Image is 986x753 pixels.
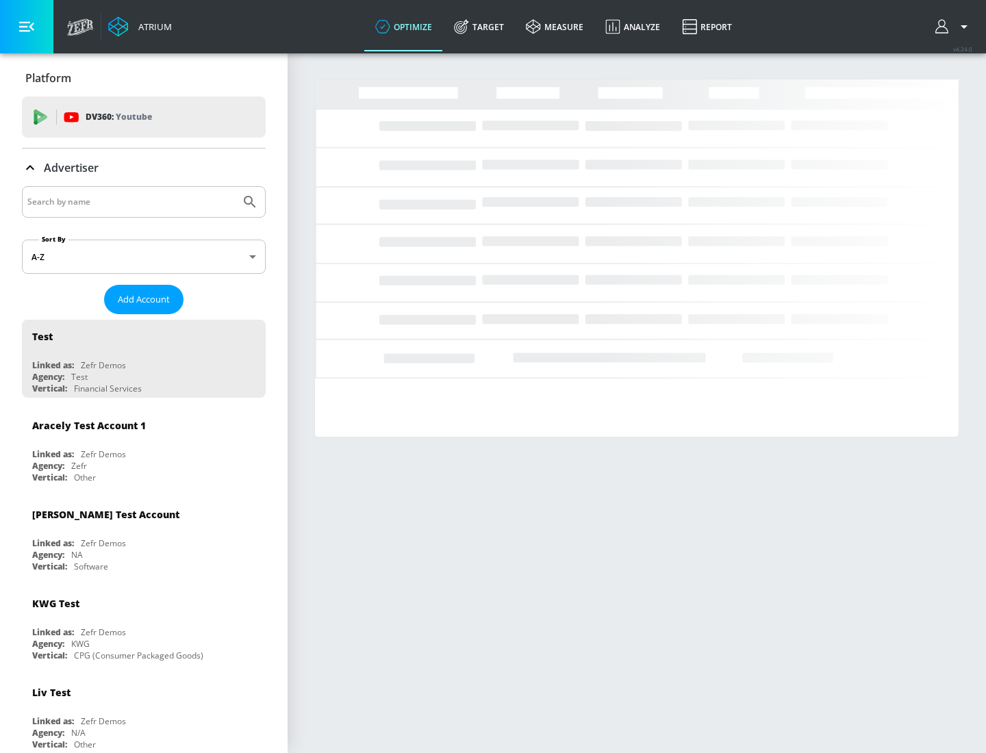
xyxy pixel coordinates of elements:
[32,686,71,699] div: Liv Test
[74,650,203,661] div: CPG (Consumer Packaged Goods)
[86,110,152,125] p: DV360:
[32,638,64,650] div: Agency:
[71,727,86,739] div: N/A
[32,727,64,739] div: Agency:
[671,2,743,51] a: Report
[22,59,266,97] div: Platform
[32,448,74,460] div: Linked as:
[32,597,79,610] div: KWG Test
[71,460,87,472] div: Zefr
[81,715,126,727] div: Zefr Demos
[22,587,266,665] div: KWG TestLinked as:Zefr DemosAgency:KWGVertical:CPG (Consumer Packaged Goods)
[22,409,266,487] div: Aracely Test Account 1Linked as:Zefr DemosAgency:ZefrVertical:Other
[22,320,266,398] div: TestLinked as:Zefr DemosAgency:TestVertical:Financial Services
[74,472,96,483] div: Other
[32,626,74,638] div: Linked as:
[443,2,515,51] a: Target
[515,2,594,51] a: measure
[32,419,146,432] div: Aracely Test Account 1
[32,371,64,383] div: Agency:
[32,537,74,549] div: Linked as:
[364,2,443,51] a: optimize
[74,739,96,750] div: Other
[32,561,67,572] div: Vertical:
[22,149,266,187] div: Advertiser
[32,359,74,371] div: Linked as:
[116,110,152,124] p: Youtube
[32,739,67,750] div: Vertical:
[118,292,170,307] span: Add Account
[71,371,88,383] div: Test
[108,16,172,37] a: Atrium
[81,448,126,460] div: Zefr Demos
[133,21,172,33] div: Atrium
[32,383,67,394] div: Vertical:
[32,460,64,472] div: Agency:
[32,650,67,661] div: Vertical:
[32,715,74,727] div: Linked as:
[22,97,266,138] div: DV360: Youtube
[71,638,90,650] div: KWG
[22,498,266,576] div: [PERSON_NAME] Test AccountLinked as:Zefr DemosAgency:NAVertical:Software
[22,240,266,274] div: A-Z
[32,549,64,561] div: Agency:
[81,359,126,371] div: Zefr Demos
[81,626,126,638] div: Zefr Demos
[81,537,126,549] div: Zefr Demos
[32,472,67,483] div: Vertical:
[25,71,71,86] p: Platform
[953,45,972,53] span: v 4.24.0
[74,561,108,572] div: Software
[594,2,671,51] a: Analyze
[32,330,53,343] div: Test
[104,285,184,314] button: Add Account
[27,193,235,211] input: Search by name
[71,549,83,561] div: NA
[39,235,68,244] label: Sort By
[32,508,179,521] div: [PERSON_NAME] Test Account
[44,160,99,175] p: Advertiser
[74,383,142,394] div: Financial Services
